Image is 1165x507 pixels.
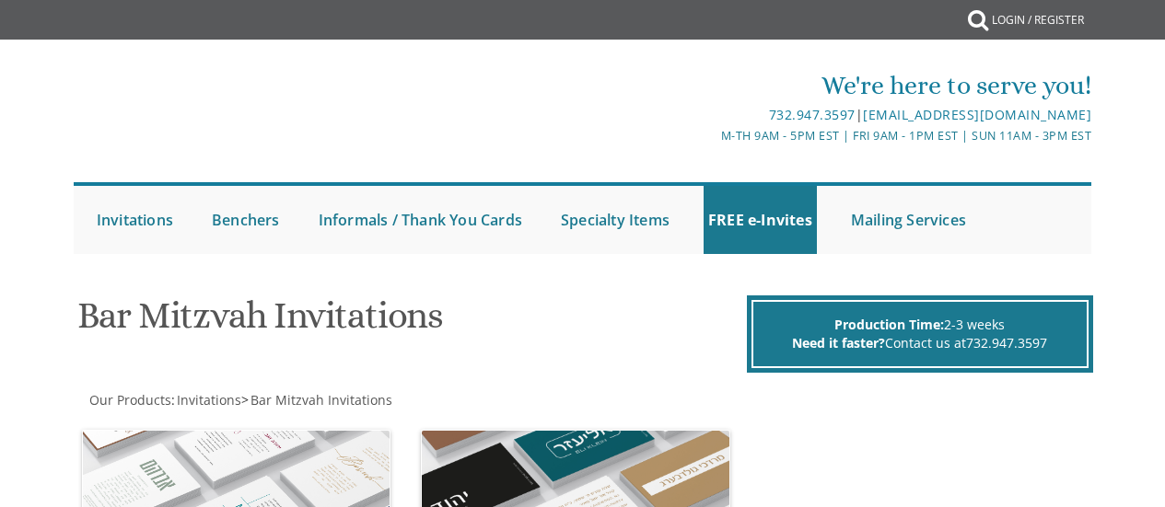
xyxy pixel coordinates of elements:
a: Benchers [207,186,285,254]
span: Bar Mitzvah Invitations [250,391,392,409]
a: 732.947.3597 [966,334,1047,351]
a: Specialty Items [556,186,674,254]
a: [EMAIL_ADDRESS][DOMAIN_NAME] [863,106,1091,123]
span: Invitations [177,391,241,409]
div: | [414,104,1091,126]
a: Invitations [175,391,241,409]
span: Need it faster? [792,334,885,351]
a: FREE e-Invites [704,186,817,254]
a: Mailing Services [846,186,971,254]
span: > [241,391,392,409]
div: We're here to serve you! [414,67,1091,104]
div: 2-3 weeks Contact us at [751,300,1089,368]
a: Our Products [87,391,171,409]
div: : [74,391,583,409]
div: M-Th 9am - 5pm EST | Fri 9am - 1pm EST | Sun 11am - 3pm EST [414,126,1091,145]
a: Bar Mitzvah Invitations [249,391,392,409]
a: Invitations [92,186,178,254]
span: Production Time: [834,316,944,333]
a: 732.947.3597 [769,106,856,123]
a: Informals / Thank You Cards [314,186,527,254]
h1: Bar Mitzvah Invitations [77,295,742,350]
